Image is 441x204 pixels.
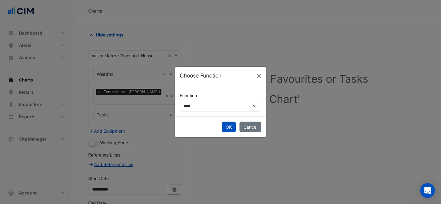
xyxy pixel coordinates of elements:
button: Cancel [239,122,261,132]
button: Close [254,71,264,81]
h5: Choose Function [180,72,221,80]
label: Function [180,90,197,101]
button: OK [222,122,236,132]
div: Open Intercom Messenger [420,183,435,198]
